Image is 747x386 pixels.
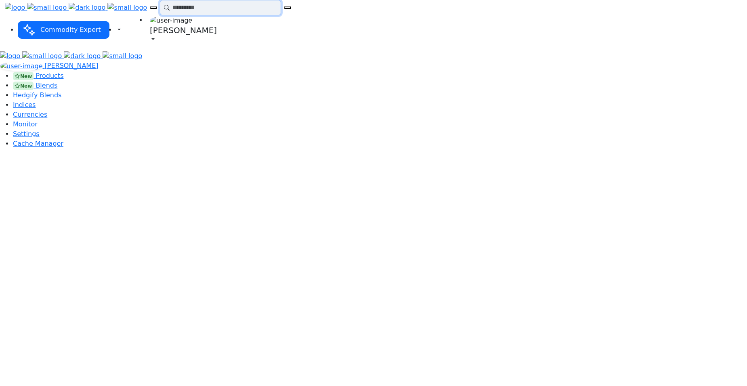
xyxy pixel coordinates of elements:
[107,3,147,13] img: small logo
[150,25,217,35] h5: [PERSON_NAME]
[36,82,57,89] span: Blends
[147,15,220,45] a: user-image [PERSON_NAME]
[13,130,40,138] a: Settings
[5,4,69,11] a: logo small logo
[22,51,62,61] img: small logo
[18,21,109,39] button: Commodity Expert
[37,23,104,37] span: Commodity Expert
[13,111,47,118] a: Currencies
[13,72,34,80] div: New
[13,101,36,109] a: Indices
[45,62,99,69] span: [PERSON_NAME]
[5,3,25,13] img: logo
[13,140,63,147] a: Cache Manager
[13,120,38,128] a: Monitor
[69,4,147,11] a: dark logo small logo
[13,82,57,89] a: New Blends
[36,72,63,80] span: Products
[13,82,34,90] div: New
[150,16,192,25] img: user-image
[18,26,109,34] a: Commodity Expert
[27,3,67,13] img: small logo
[13,91,61,99] a: Hedgify Blends
[64,51,101,61] img: dark logo
[13,72,63,80] a: New Products
[103,51,142,61] img: small logo
[64,52,142,60] a: dark logo small logo
[69,3,105,13] img: dark logo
